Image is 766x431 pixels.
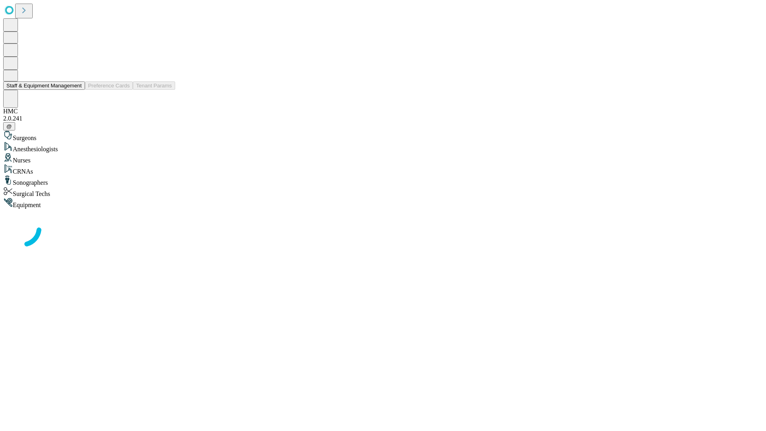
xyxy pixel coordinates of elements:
[3,81,85,90] button: Staff & Equipment Management
[3,198,763,209] div: Equipment
[3,122,15,130] button: @
[3,175,763,186] div: Sonographers
[133,81,175,90] button: Tenant Params
[3,142,763,153] div: Anesthesiologists
[3,115,763,122] div: 2.0.241
[3,130,763,142] div: Surgeons
[3,186,763,198] div: Surgical Techs
[3,108,763,115] div: HMC
[6,123,12,129] span: @
[3,153,763,164] div: Nurses
[3,164,763,175] div: CRNAs
[85,81,133,90] button: Preference Cards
